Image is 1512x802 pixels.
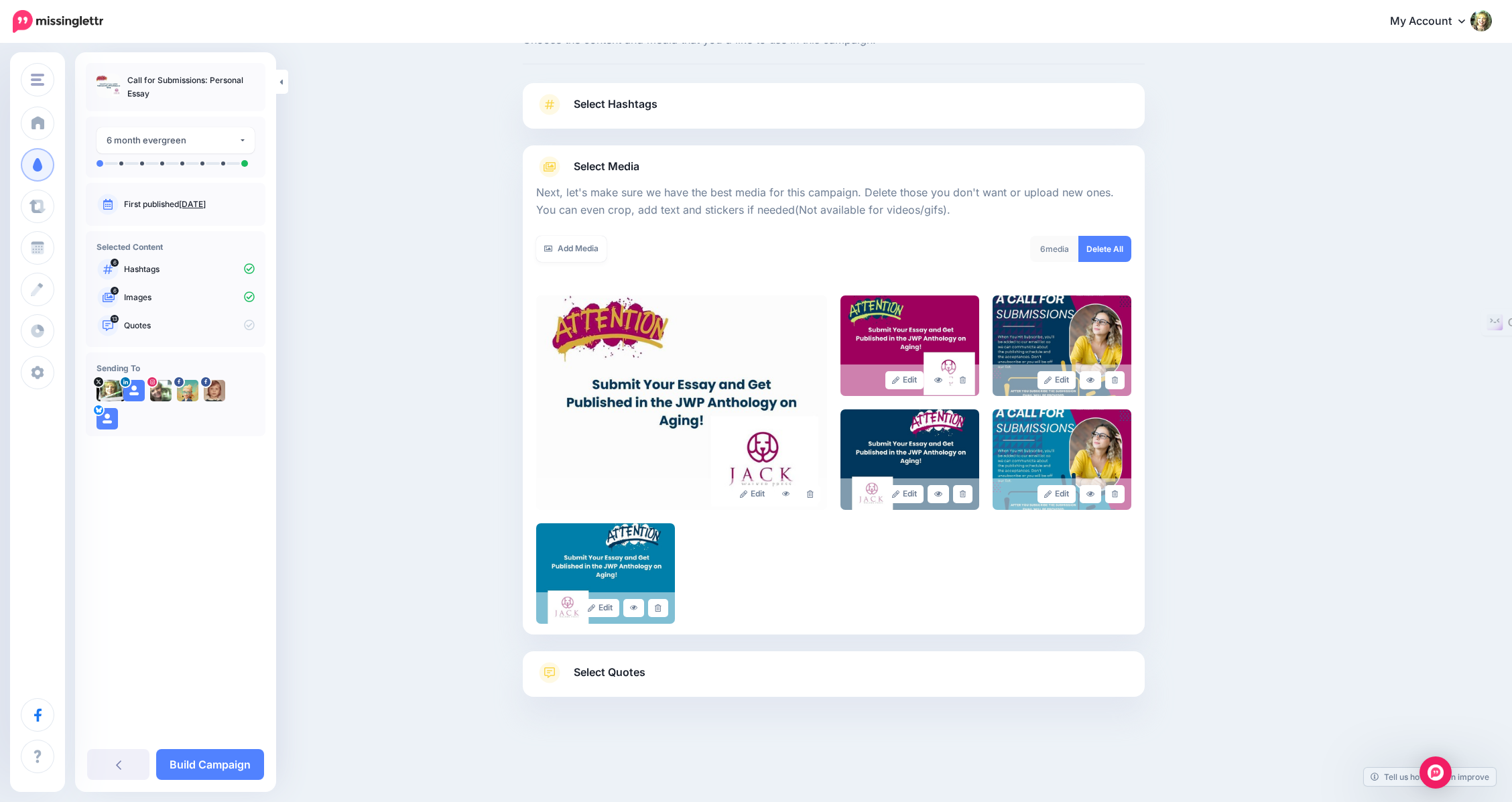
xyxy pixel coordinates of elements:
span: 13 [111,315,119,323]
span: Select Quotes [574,663,645,681]
img: 8479b3225b9261a8e246c6edce5d86a4_large.jpg [536,295,827,510]
p: Images [124,291,255,304]
h4: Selected Content [97,242,255,252]
a: Edit [581,599,619,617]
img: W92AST8SRGYK4LEKMDVYNZSXRUJL983G_large.jpg [840,295,979,396]
span: 6 [1040,244,1046,254]
a: Edit [885,485,924,503]
h4: Sending To [97,363,255,373]
p: First published [124,198,255,210]
button: 6 month evergreen [97,127,255,153]
span: Select Hashtags [574,95,657,113]
img: XZNT944ZMLLLK0WVGSJSKYITIW918A9I_large.jpg [840,409,979,510]
img: 8479b3225b9261a8e246c6edce5d86a4_thumb.jpg [97,74,121,98]
a: Edit [1037,485,1076,503]
div: media [1030,236,1079,262]
a: Edit [885,371,924,389]
div: Select Media [536,178,1131,624]
a: My Account [1377,5,1492,38]
div: Open Intercom Messenger [1420,756,1452,789]
img: menu.png [31,74,44,86]
img: 0PPLTIXIZ4HDH1Q378OJJRCSDF6TIO81_large.jpg [993,409,1131,510]
div: 6 month evergreen [107,133,239,148]
a: Tell us how we can improve [1364,768,1496,786]
span: 6 [111,259,119,267]
a: [DATE] [179,199,206,209]
p: Next, let's make sure we have the best media for this campaign. Delete those you don't want or up... [536,184,1131,219]
img: user_default_image.png [97,408,118,429]
p: Hashtags [124,263,255,275]
a: Edit [1037,371,1076,389]
img: 336815397_745033563829519_3215823920372998466_n-bsa142695.jpg [150,380,172,401]
img: DP29820FAUKDO3ND33E1R0FOBF3ERQM9_large.jpg [536,523,675,624]
span: Select Media [574,157,639,176]
a: Select Media [536,156,1131,178]
img: Missinglettr [13,10,103,33]
img: user_default_image.png [123,380,145,401]
a: Select Quotes [536,662,1131,697]
a: Edit [733,485,771,503]
p: Quotes [124,320,255,332]
p: Call for Submissions: Personal Essay [127,74,255,101]
img: 293322464_449128527219035_8674220633372407098_n-bsa154251.jpg [204,380,225,401]
img: RQW44G8K732ZBDSTT4RD2XC3AZLTZBTV_large.jpg [993,295,1131,396]
img: 340988878_1257842211486755_5963005740913276948_n-bsa142697.png [177,380,198,401]
a: Delete All [1078,236,1131,262]
a: Add Media [536,236,607,262]
img: amylousidebook-82497.jpg [97,380,125,401]
a: Select Hashtags [536,94,1131,129]
span: 6 [111,287,119,295]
